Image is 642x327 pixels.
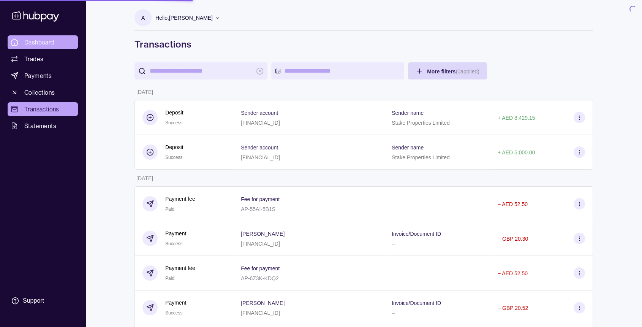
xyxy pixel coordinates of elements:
span: Success [165,120,182,125]
span: Collections [24,88,55,97]
p: Deposit [165,108,183,117]
p: + AED 8,429.15 [498,115,535,121]
a: Trades [8,52,78,66]
p: Sender name [392,144,424,151]
p: AP-6Z3K-KDQ2 [241,275,279,281]
span: Success [165,155,182,160]
p: Sender account [241,110,278,116]
p: − AED 52.50 [498,270,528,276]
p: − GBP 20.30 [498,236,528,242]
p: [PERSON_NAME] [241,300,285,306]
p: + AED 5,000.00 [498,149,535,156]
p: AP-55AI-5B1S [241,206,275,212]
p: [FINANCIAL_ID] [241,154,280,160]
span: Trades [24,54,43,63]
div: Support [23,297,44,305]
p: – [392,310,395,316]
p: Sender name [392,110,424,116]
h1: Transactions [134,38,593,50]
p: Payment [165,229,186,238]
p: Hello, [PERSON_NAME] [155,14,213,22]
p: Deposit [165,143,183,151]
a: Transactions [8,102,78,116]
span: Success [165,241,182,246]
span: Transactions [24,105,59,114]
p: Stake Properties Limited [392,154,450,160]
p: – [392,241,395,247]
p: Fee for payment [241,265,280,271]
p: Sender account [241,144,278,151]
p: A [141,14,145,22]
input: search [150,62,252,79]
p: Invoice/Document ID [392,231,441,237]
p: Invoice/Document ID [392,300,441,306]
a: Dashboard [8,35,78,49]
p: [FINANCIAL_ID] [241,310,280,316]
a: Collections [8,86,78,99]
span: Dashboard [24,38,54,47]
p: Payment [165,298,186,307]
p: [PERSON_NAME] [241,231,285,237]
button: More filters(0applied) [408,62,487,79]
a: Payments [8,69,78,83]
p: − GBP 20.52 [498,305,528,311]
span: Statements [24,121,56,130]
span: Paid [165,206,174,212]
p: [DATE] [136,89,153,95]
a: Support [8,293,78,309]
p: Stake Properties Limited [392,120,450,126]
a: Statements [8,119,78,133]
span: Success [165,310,182,316]
p: ( 0 applied) [455,68,479,75]
p: [DATE] [136,175,153,181]
span: More filters [427,68,479,75]
p: Payment fee [165,264,195,272]
p: Fee for payment [241,196,280,202]
p: [FINANCIAL_ID] [241,120,280,126]
span: Payments [24,71,52,80]
span: Paid [165,276,174,281]
p: [FINANCIAL_ID] [241,241,280,247]
p: − AED 52.50 [498,201,528,207]
p: Payment fee [165,195,195,203]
